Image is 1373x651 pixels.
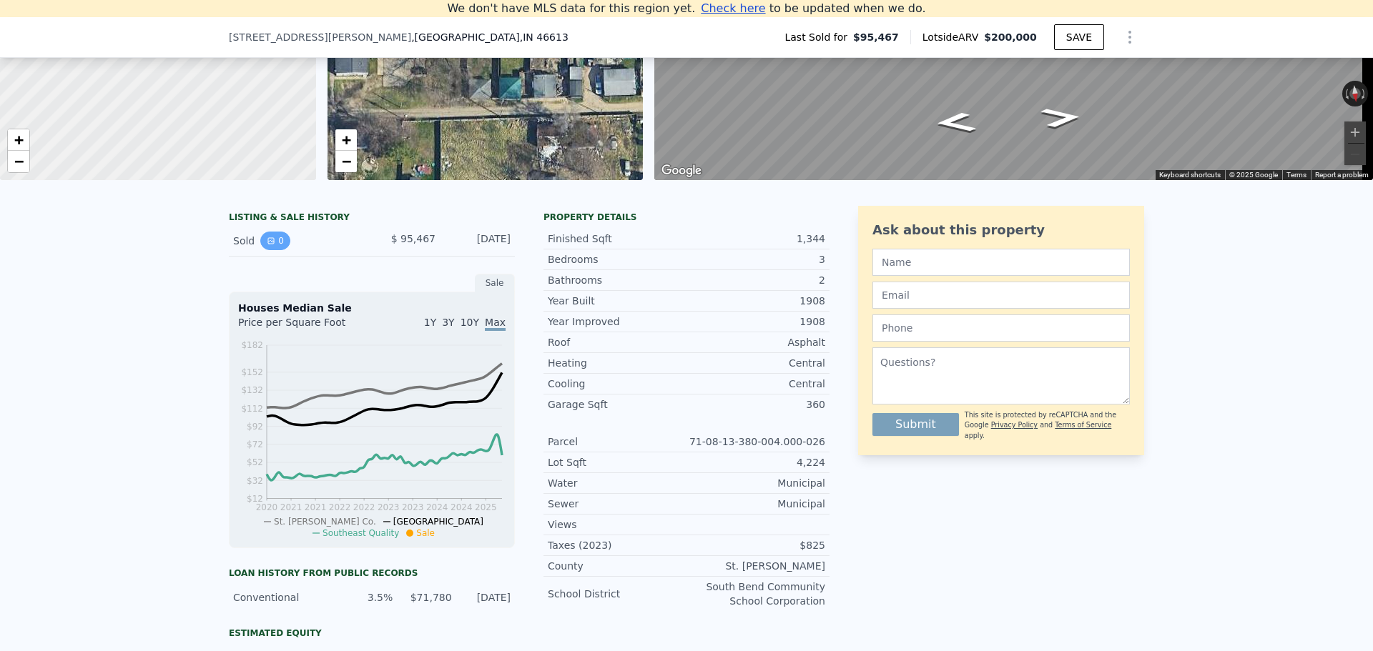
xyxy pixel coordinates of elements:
span: St. [PERSON_NAME] Co. [274,517,376,527]
tspan: 2020 [256,502,278,512]
span: + [14,131,24,149]
span: [STREET_ADDRESS][PERSON_NAME] [229,30,411,44]
span: Southeast Quality [323,528,399,538]
div: This site is protected by reCAPTCHA and the Google and apply. [965,410,1130,441]
div: Garage Sqft [548,397,686,412]
div: 360 [686,397,825,412]
div: 4,224 [686,455,825,469]
span: Sale [416,528,435,538]
img: Google [658,161,705,180]
div: Price per Square Foot [238,315,372,338]
div: Parcel [548,434,686,449]
div: Property details [543,212,830,223]
div: Sale [475,274,515,292]
a: Privacy Policy [991,421,1038,429]
span: $ 95,467 [391,233,435,244]
div: Asphalt [686,335,825,349]
tspan: $132 [241,385,263,395]
div: Bathrooms [548,273,686,287]
input: Email [872,282,1130,309]
tspan: $112 [241,404,263,414]
div: Loan history from public records [229,567,515,579]
span: Max [485,317,506,331]
div: Central [686,377,825,391]
span: − [14,152,24,170]
div: 1908 [686,294,825,308]
a: Open this area in Google Maps (opens a new window) [658,161,705,180]
div: $71,780 [401,590,451,605]
a: Zoom out [8,151,29,172]
span: + [341,131,350,149]
div: LISTING & SALE HISTORY [229,212,515,226]
div: Municipal [686,497,825,511]
span: Last Sold for [784,30,853,44]
tspan: 2023 [402,502,424,512]
input: Phone [872,314,1130,342]
button: Keyboard shortcuts [1159,170,1221,180]
span: Check here [701,1,765,15]
span: $95,467 [853,30,899,44]
span: , [GEOGRAPHIC_DATA] [411,30,569,44]
tspan: $52 [247,457,263,467]
button: Zoom in [1344,121,1366,143]
div: 1,344 [686,232,825,246]
div: South Bend Community School Corporation [686,580,825,608]
div: Year Built [548,294,686,308]
a: Terms [1286,171,1306,179]
tspan: 2024 [426,502,448,512]
div: Central [686,356,825,370]
button: Zoom out [1344,144,1366,165]
span: 3Y [442,317,454,328]
path: Go West, E Calvert St [1023,103,1099,133]
tspan: $32 [247,476,263,486]
tspan: 2025 [475,502,497,512]
a: Zoom in [335,129,357,151]
a: Terms of Service [1055,421,1111,429]
div: Conventional [233,590,334,605]
div: Bedrooms [548,252,686,267]
tspan: $152 [241,367,263,377]
path: Go East, E Calvert St [917,107,993,137]
span: , IN 46613 [520,31,569,43]
div: Cooling [548,377,686,391]
button: Submit [872,413,959,436]
div: Houses Median Sale [238,301,506,315]
div: 2 [686,273,825,287]
div: Estimated Equity [229,627,515,639]
a: Zoom out [335,151,357,172]
div: Taxes (2023) [548,538,686,552]
button: Rotate clockwise [1361,81,1369,106]
span: − [341,152,350,170]
tspan: 2021 [280,502,302,512]
div: 1908 [686,314,825,329]
div: Sewer [548,497,686,511]
button: SAVE [1054,24,1104,50]
tspan: 2022 [353,502,375,512]
input: Name [872,249,1130,276]
div: County [548,559,686,573]
tspan: $72 [247,439,263,449]
span: 10Y [461,317,479,328]
div: [DATE] [447,232,511,250]
div: Finished Sqft [548,232,686,246]
div: Views [548,517,686,532]
span: © 2025 Google [1229,171,1278,179]
span: $200,000 [984,31,1037,43]
div: Municipal [686,476,825,490]
div: [DATE] [461,590,511,605]
div: St. [PERSON_NAME] [686,559,825,573]
div: Ask about this property [872,220,1130,240]
div: Sold [233,232,360,250]
tspan: $92 [247,422,263,432]
tspan: 2021 [305,502,327,512]
tspan: 2022 [329,502,351,512]
tspan: 2024 [451,502,473,512]
button: Rotate counterclockwise [1342,81,1350,106]
button: Show Options [1116,23,1144,51]
button: View historical data [260,232,290,250]
tspan: $182 [241,340,263,350]
div: 3 [686,252,825,267]
div: School District [548,587,686,601]
div: Year Improved [548,314,686,329]
a: Report a problem [1315,171,1369,179]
